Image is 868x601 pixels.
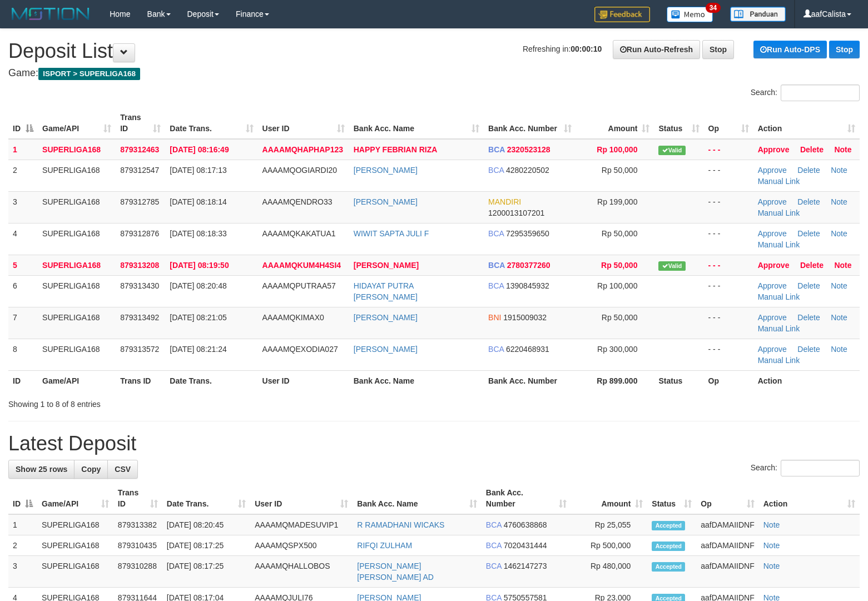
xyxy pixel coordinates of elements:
span: AAAAMQEXODIA027 [262,345,338,354]
td: AAAAMQHALLOBOS [250,556,353,588]
a: Note [831,313,847,322]
th: ID: activate to sort column descending [8,483,37,514]
a: Note [763,541,780,550]
th: ID [8,370,38,391]
td: SUPERLIGA168 [38,255,116,275]
td: 3 [8,556,37,588]
a: Copy [74,460,108,479]
td: - - - [704,307,753,339]
a: Approve [758,313,787,322]
span: [DATE] 08:18:14 [170,197,226,206]
th: Amount: activate to sort column ascending [571,483,648,514]
span: AAAAMQOGIARDI20 [262,166,338,175]
td: Rp 500,000 [571,535,648,556]
th: User ID: activate to sort column ascending [250,483,353,514]
td: SUPERLIGA168 [38,339,116,370]
td: SUPERLIGA168 [37,556,113,588]
img: panduan.png [730,7,786,22]
span: AAAAMQENDRO33 [262,197,333,206]
span: [DATE] 08:21:24 [170,345,226,354]
td: 879310288 [113,556,162,588]
span: 879313430 [120,281,159,290]
a: Approve [758,166,787,175]
span: BCA [488,145,505,154]
td: SUPERLIGA168 [38,160,116,191]
span: AAAAMQPUTRAA57 [262,281,336,290]
th: Trans ID: activate to sort column ascending [113,483,162,514]
span: Accepted [652,542,685,551]
th: Bank Acc. Name: activate to sort column ascending [353,483,482,514]
a: Note [834,261,851,270]
a: Approve [758,229,787,238]
td: SUPERLIGA168 [38,139,116,160]
th: Game/API: activate to sort column ascending [38,107,116,139]
th: Action: activate to sort column ascending [753,107,860,139]
td: SUPERLIGA168 [37,535,113,556]
a: [PERSON_NAME] [354,261,419,270]
td: 4 [8,223,38,255]
th: User ID [258,370,349,391]
td: aafDAMAIIDNF [696,556,758,588]
th: Bank Acc. Name [349,370,484,391]
th: Date Trans.: activate to sort column ascending [162,483,250,514]
td: aafDAMAIIDNF [696,535,758,556]
td: SUPERLIGA168 [38,307,116,339]
span: AAAAMQKIMAX0 [262,313,324,322]
img: Button%20Memo.svg [667,7,713,22]
td: 879313382 [113,514,162,535]
a: [PERSON_NAME] [354,313,418,322]
a: Delete [797,229,820,238]
td: 1 [8,139,38,160]
td: SUPERLIGA168 [38,191,116,223]
th: Date Trans.: activate to sort column ascending [165,107,257,139]
span: BNI [488,313,501,322]
span: Copy 4760638868 to clipboard [504,520,547,529]
a: [PERSON_NAME] [354,345,418,354]
td: - - - [704,191,753,223]
th: Status: activate to sort column ascending [647,483,696,514]
td: [DATE] 08:17:25 [162,535,250,556]
span: Accepted [652,521,685,530]
span: 879313492 [120,313,159,322]
td: 3 [8,191,38,223]
span: CSV [115,465,131,474]
span: Rp 50,000 [602,229,638,238]
th: Game/API [38,370,116,391]
span: 879312463 [120,145,159,154]
a: Manual Link [758,240,800,249]
span: Rp 100,000 [597,281,637,290]
th: Bank Acc. Number: activate to sort column ascending [482,483,571,514]
a: R RAMADHANI WICAKS [357,520,444,529]
td: - - - [704,255,753,275]
a: Approve [758,281,787,290]
a: Delete [800,261,824,270]
span: 34 [706,3,721,13]
a: Manual Link [758,292,800,301]
td: [DATE] 08:20:45 [162,514,250,535]
span: Rp 100,000 [597,145,637,154]
span: Copy [81,465,101,474]
td: AAAAMQMADESUVIP1 [250,514,353,535]
th: Date Trans. [165,370,257,391]
td: AAAAMQSPX500 [250,535,353,556]
a: [PERSON_NAME] [PERSON_NAME] AD [357,562,434,582]
span: Copy 1915009032 to clipboard [503,313,547,322]
img: MOTION_logo.png [8,6,93,22]
td: SUPERLIGA168 [38,223,116,255]
td: - - - [704,139,753,160]
th: Status [654,370,703,391]
span: Rp 50,000 [601,261,637,270]
span: Rp 300,000 [597,345,637,354]
span: AAAAMQKUM4H4SI4 [262,261,341,270]
span: BCA [486,562,502,570]
span: MANDIRI [488,197,521,206]
input: Search: [781,85,860,101]
th: Bank Acc. Number: activate to sort column ascending [484,107,576,139]
span: AAAAMQKAKATUA1 [262,229,336,238]
a: Approve [758,145,790,154]
span: ISPORT > SUPERLIGA168 [38,68,140,80]
span: 879312785 [120,197,159,206]
a: Note [763,562,780,570]
span: Copy 1200013107201 to clipboard [488,208,544,217]
th: Bank Acc. Number [484,370,576,391]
